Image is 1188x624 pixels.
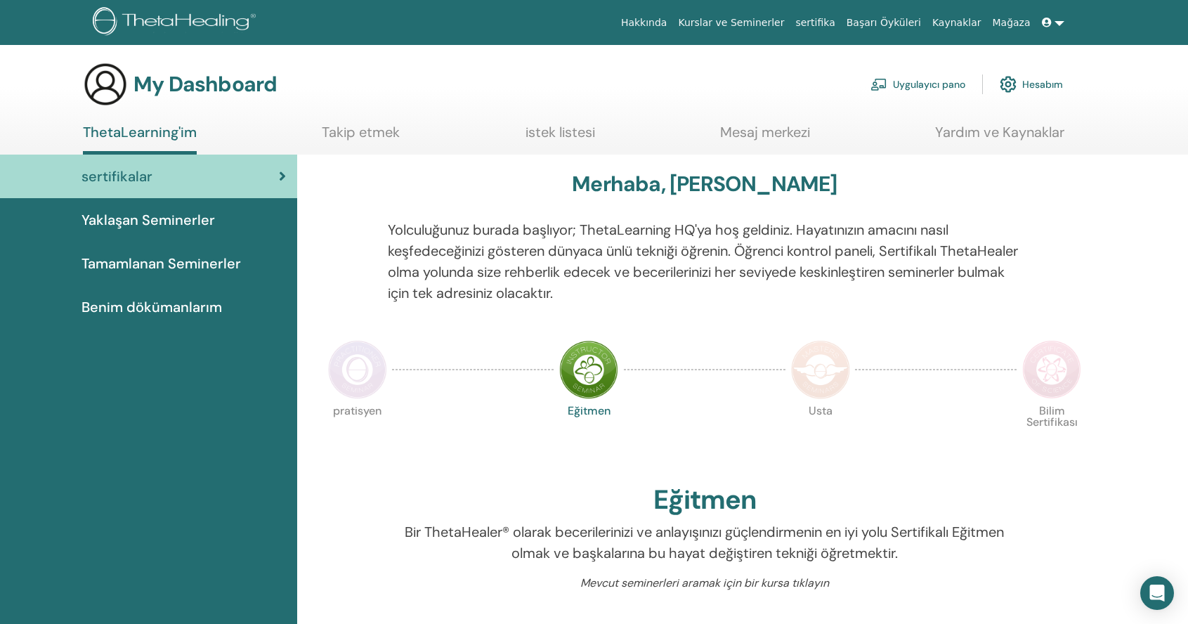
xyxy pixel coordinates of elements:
img: Master [791,340,850,399]
p: pratisyen [328,405,387,464]
h3: Merhaba, [PERSON_NAME] [572,171,837,197]
p: Yolculuğunuz burada başlıyor; ThetaLearning HQ'ya hoş geldiniz. Hayatınızın amacını nasıl keşfede... [388,219,1021,304]
img: Instructor [559,340,618,399]
img: logo.png [93,7,261,39]
a: Takip etmek [322,124,400,151]
img: cog.svg [1000,72,1017,96]
p: Bilim Sertifikası [1022,405,1081,464]
span: sertifikalar [81,166,152,187]
span: Tamamlanan Seminerler [81,253,241,274]
span: Benim dökümanlarım [81,297,222,318]
p: Eğitmen [559,405,618,464]
a: Yardım ve Kaynaklar [935,124,1064,151]
img: generic-user-icon.jpg [83,62,128,107]
a: Mesaj merkezi [720,124,810,151]
a: Başarı Öyküleri [841,10,927,36]
h2: Eğitmen [653,484,756,516]
a: Hesabım [1000,69,1063,100]
a: istek listesi [526,124,595,151]
img: Practitioner [328,340,387,399]
a: ThetaLearning'im [83,124,197,155]
img: Certificate of Science [1022,340,1081,399]
p: Usta [791,405,850,464]
h3: My Dashboard [133,72,277,97]
a: Uygulayıcı pano [870,69,965,100]
span: Yaklaşan Seminerler [81,209,215,230]
a: Kaynaklar [927,10,987,36]
a: Kurslar ve Seminerler [672,10,790,36]
a: sertifika [790,10,840,36]
a: Mağaza [986,10,1036,36]
img: chalkboard-teacher.svg [870,78,887,91]
a: Hakkında [615,10,673,36]
div: Open Intercom Messenger [1140,576,1174,610]
p: Bir ThetaHealer® olarak becerilerinizi ve anlayışınızı güçlendirmenin en iyi yolu Sertifikalı Eği... [388,521,1021,564]
p: Mevcut seminerleri aramak için bir kursa tıklayın [388,575,1021,592]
